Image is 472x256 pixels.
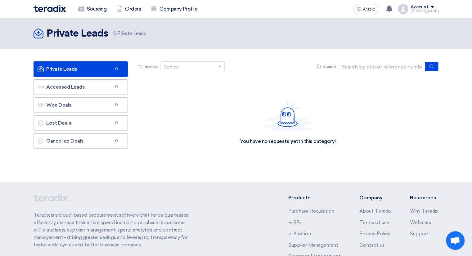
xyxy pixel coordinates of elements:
font: Arabic [363,7,375,12]
a: e-RFx [288,220,302,225]
font: Company [359,195,382,201]
div: Open chat [446,231,465,250]
a: Supplier Management [288,242,338,248]
font: Search [323,64,336,69]
font: [PERSON_NAME] [411,9,438,13]
font: Orders [125,6,141,12]
a: Purchase Requisition [288,208,334,214]
font: Products [288,195,311,201]
a: Why Teradix [410,208,438,214]
a: Won Deals0 [34,97,128,113]
a: About Teradix [359,208,391,214]
font: 0 [113,31,116,36]
img: Hello [263,101,312,131]
img: profile_test.png [398,4,408,14]
font: 0 [115,139,118,143]
font: Sourcing [87,6,106,12]
font: 0 [115,121,118,125]
font: Teradix is ​​a cloud-based procurement software that helps businesses efficiently manage their en... [34,212,188,248]
font: Resources [410,195,436,201]
a: Privacy Policy [359,231,390,236]
font: Accessed Leads [46,84,85,90]
a: Contact us [359,242,384,248]
a: Lost Deals0 [34,115,128,131]
font: 0 [115,85,118,89]
a: Private Leads0 [34,61,128,77]
font: 0 [115,67,118,71]
font: Cancelled Deals [46,138,84,144]
font: Sort by [145,64,158,69]
font: Won Deals [46,102,72,108]
font: Account [411,4,428,10]
a: Accessed Leads0 [34,79,128,95]
a: Support [410,231,429,236]
a: Terms of use [359,220,389,225]
a: Orders [111,2,146,16]
img: Teradix logo [34,5,66,12]
font: Private Leads [117,31,146,36]
font: Company Profile [160,6,197,12]
input: Search by title or reference number [338,62,425,71]
button: Arabic [353,4,378,14]
font: You have no requests yet in this category! [240,138,336,144]
font: 0 [115,103,118,107]
font: Private Leads [47,29,108,39]
a: e-Auction [288,231,311,236]
a: Webinars [410,220,431,225]
font: Private Leads [46,66,77,72]
a: Cancelled Deals0 [34,133,128,149]
font: Lost Deals [46,120,71,126]
font: Sort by [164,64,178,70]
a: Sourcing [73,2,111,16]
